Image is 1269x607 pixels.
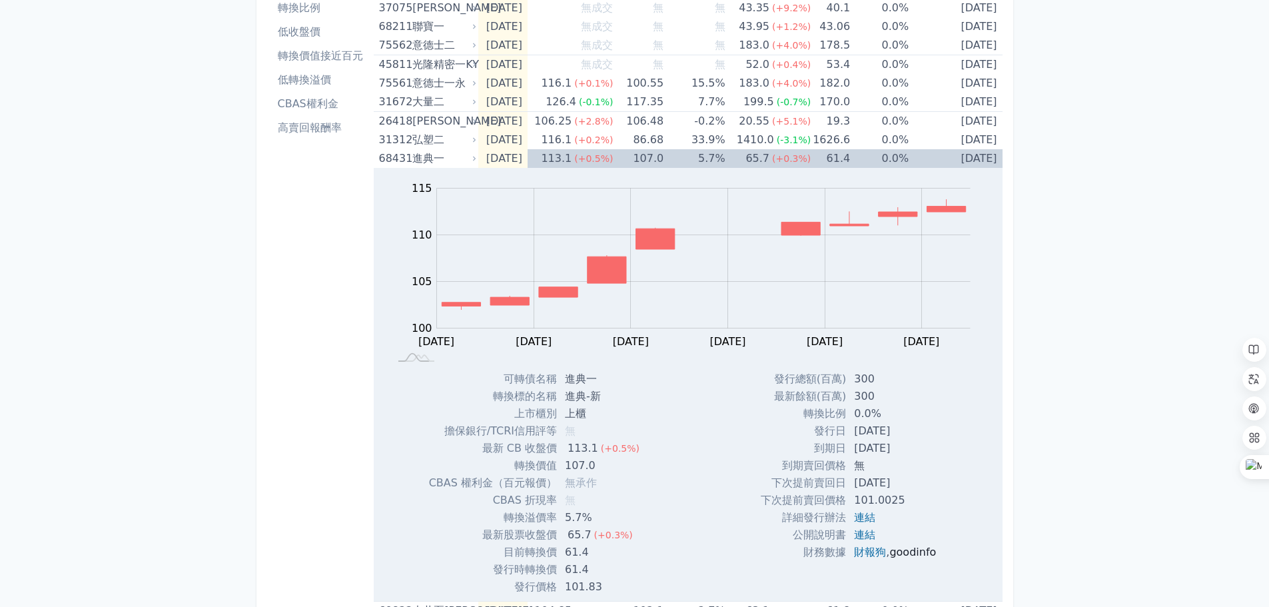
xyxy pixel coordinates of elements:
[538,149,574,168] div: 113.1
[379,112,410,131] div: 26418
[846,457,947,474] td: 無
[909,74,1002,93] td: [DATE]
[734,131,777,149] div: 1410.0
[653,58,663,71] span: 無
[557,370,650,388] td: 進典一
[653,20,663,33] span: 無
[581,39,613,51] span: 無成交
[850,93,909,112] td: 0.0%
[811,149,850,168] td: 61.4
[909,131,1002,149] td: [DATE]
[478,93,528,112] td: [DATE]
[538,131,574,149] div: 116.1
[412,275,432,288] tspan: 105
[429,440,557,457] td: 最新 CB 收盤價
[715,20,725,33] span: 無
[429,405,557,422] td: 上市櫃別
[412,322,432,334] tspan: 100
[418,335,454,348] tspan: [DATE]
[811,74,850,93] td: 182.0
[772,40,811,51] span: (+4.0%)
[272,120,368,136] li: 高賣回報酬率
[715,58,725,71] span: 無
[581,58,613,71] span: 無成交
[429,544,557,561] td: 目前轉換價
[272,24,368,40] li: 低收盤價
[532,112,574,131] div: 106.25
[272,96,368,112] li: CBAS權利金
[846,474,947,492] td: [DATE]
[772,59,811,70] span: (+0.4%)
[889,546,936,558] a: goodinfo
[412,112,474,131] div: [PERSON_NAME]
[538,74,574,93] div: 116.1
[412,36,474,55] div: 意德士二
[811,17,850,36] td: 43.06
[850,55,909,75] td: 0.0%
[412,182,432,195] tspan: 115
[807,335,843,348] tspan: [DATE]
[736,36,772,55] div: 183.0
[811,112,850,131] td: 19.3
[761,422,846,440] td: 發行日
[557,388,650,405] td: 進典-新
[772,21,811,32] span: (+1.2%)
[574,116,613,127] span: (+2.8%)
[811,93,850,112] td: 170.0
[557,509,650,526] td: 5.7%
[272,48,368,64] li: 轉換價值接近百元
[854,546,886,558] a: 財報狗
[761,457,846,474] td: 到期賣回價格
[429,526,557,544] td: 最新股票收盤價
[846,388,947,405] td: 300
[429,422,557,440] td: 擔保銀行/TCRI信用評等
[272,117,368,139] a: 高賣回報酬率
[412,17,474,36] div: 聯寶一
[761,544,846,561] td: 財務數據
[777,135,811,145] span: (-3.1%)
[761,526,846,544] td: 公開說明書
[379,55,410,74] div: 45811
[557,457,650,474] td: 107.0
[761,370,846,388] td: 發行總額(百萬)
[581,1,613,14] span: 無成交
[613,74,663,93] td: 100.55
[412,74,474,93] div: 意德士一永
[557,578,650,596] td: 101.83
[777,97,811,107] span: (-0.7%)
[743,149,772,168] div: 65.7
[574,78,613,89] span: (+0.1%)
[478,112,528,131] td: [DATE]
[772,78,811,89] span: (+4.0%)
[379,36,410,55] div: 75562
[743,55,772,74] div: 52.0
[811,55,850,75] td: 53.4
[412,229,432,241] tspan: 110
[412,55,474,74] div: 光隆精密一KY
[736,17,772,36] div: 43.95
[272,72,368,88] li: 低轉換溢價
[478,74,528,93] td: [DATE]
[909,55,1002,75] td: [DATE]
[613,335,649,348] tspan: [DATE]
[653,39,663,51] span: 無
[379,93,410,111] div: 31672
[557,561,650,578] td: 61.4
[663,93,725,112] td: 7.7%
[429,492,557,509] td: CBAS 折現率
[478,17,528,36] td: [DATE]
[736,74,772,93] div: 183.0
[846,422,947,440] td: [DATE]
[846,544,947,561] td: ,
[761,474,846,492] td: 下次提前賣回日
[715,39,725,51] span: 無
[1202,543,1269,607] iframe: Chat Widget
[379,74,410,93] div: 75561
[903,335,939,348] tspan: [DATE]
[663,74,725,93] td: 15.5%
[850,36,909,55] td: 0.0%
[379,149,410,168] div: 68431
[429,509,557,526] td: 轉換溢價率
[272,45,368,67] a: 轉換價值接近百元
[846,440,947,457] td: [DATE]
